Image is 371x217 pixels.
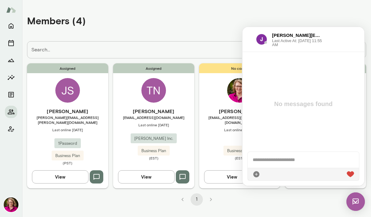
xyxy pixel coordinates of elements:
img: data:image/png;base64,iVBORw0KGgoAAAANSUhEUgAAAMgAAADICAYAAACtWK6eAAAKcElEQVR4AeyceYycYxjAn27rKEp... [14,7,25,18]
span: Last online [DATE] [27,127,108,132]
span: [EMAIL_ADDRESS][PERSON_NAME][DOMAIN_NAME] [199,115,280,125]
span: Assigned [27,63,108,73]
button: Growth Plan [5,54,17,66]
button: View [204,170,261,183]
img: Mento [6,4,16,16]
span: Last Active At: [DATE] 11:55 AM [30,12,81,20]
span: Last online [DATE] [199,127,280,132]
nav: pagination navigation [176,193,218,206]
button: Members [5,106,17,118]
span: [PERSON_NAME][EMAIL_ADDRESS][PERSON_NAME][DOMAIN_NAME] [27,115,108,125]
div: TN [141,78,166,103]
h4: Members (4) [27,15,86,26]
img: Trina Mays [4,197,18,212]
button: Sessions [5,37,17,49]
h6: [PERSON_NAME] [27,108,108,115]
span: (EST) [199,156,280,160]
span: 1Password [54,140,81,147]
h6: [PERSON_NAME] [113,108,194,115]
img: heart [104,144,112,150]
div: JS [55,78,80,103]
div: Attach [10,144,18,151]
span: (PST) [27,160,108,165]
h6: [PERSON_NAME] [199,108,280,115]
span: [PERSON_NAME] Inc. [131,136,177,142]
span: [EMAIL_ADDRESS][DOMAIN_NAME] [113,115,194,120]
span: No coach [199,63,280,73]
button: page 1 [191,193,203,206]
button: Insights [5,71,17,84]
button: View [32,170,89,183]
div: pagination [27,188,366,206]
span: Last online [DATE] [113,122,194,127]
h6: [PERSON_NAME][EMAIL_ADDRESS][PERSON_NAME][DOMAIN_NAME] [30,5,81,12]
span: Business Plan [52,153,84,159]
div: Live Reaction [104,144,112,151]
button: Home [5,20,17,32]
span: Business Plan [138,148,170,154]
button: Client app [5,123,17,135]
span: (EST) [113,156,194,160]
button: Documents [5,89,17,101]
button: View [118,170,175,183]
span: Assigned [113,63,194,73]
img: Trina Mays [227,78,252,103]
span: Business Plan [223,148,255,154]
